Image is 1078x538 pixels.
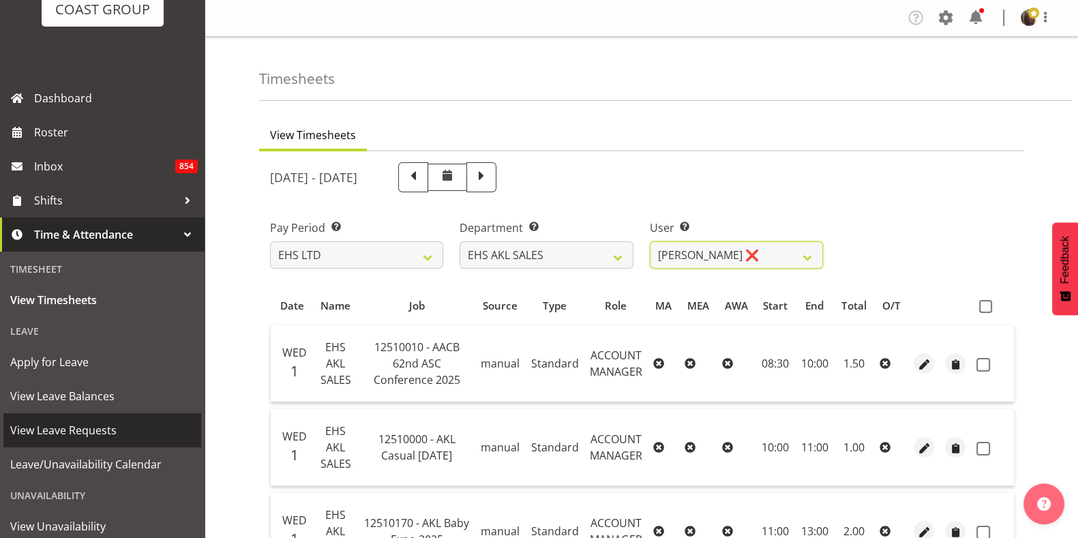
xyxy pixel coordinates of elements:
span: View Unavailability [10,516,194,537]
span: View Timesheets [270,127,356,143]
span: EHS AKL SALES [320,423,351,471]
span: 1 [290,361,299,380]
span: MA [655,298,672,314]
span: Feedback [1059,236,1071,284]
span: End [805,298,824,314]
div: Timesheet [3,255,201,283]
span: Wed [282,513,307,528]
span: View Leave Balances [10,386,194,406]
div: Leave [3,317,201,345]
span: EHS AKL SALES [320,340,351,387]
span: O/T [882,298,901,314]
img: help-xxl-2.png [1037,497,1051,511]
td: 1.50 [834,325,875,402]
span: MEA [687,298,709,314]
span: ACCOUNT MANAGER [590,348,642,379]
button: Feedback - Show survey [1052,222,1078,315]
span: 12510000 - AKL Casual [DATE] [378,432,455,463]
span: 12510010 - AACB 62nd ASC Conference 2025 [374,340,460,387]
td: 10:00 [796,325,834,402]
span: Time & Attendance [34,224,177,245]
td: Standard [526,325,584,402]
span: View Leave Requests [10,420,194,440]
img: dane-botherwayfe4591eb3472f9d4098efc7e1451176c.png [1021,10,1037,26]
a: View Leave Balances [3,379,201,413]
span: Shifts [34,190,177,211]
span: Wed [282,429,307,444]
a: Leave/Unavailability Calendar [3,447,201,481]
h5: [DATE] - [DATE] [270,170,357,185]
span: Leave/Unavailability Calendar [10,454,194,475]
td: 11:00 [796,409,834,486]
label: Pay Period [270,220,443,236]
td: 1.00 [834,409,875,486]
span: Apply for Leave [10,352,194,372]
span: Dashboard [34,88,198,108]
span: Type [543,298,567,314]
h4: Timesheets [259,71,335,87]
span: Role [605,298,627,314]
label: Department [460,220,633,236]
a: View Timesheets [3,283,201,317]
span: Job [409,298,425,314]
span: Source [483,298,518,314]
span: ACCOUNT MANAGER [590,432,642,463]
span: 854 [175,160,198,173]
span: AWA [725,298,748,314]
a: Apply for Leave [3,345,201,379]
span: 1 [290,445,299,464]
span: manual [481,356,520,371]
span: Inbox [34,156,175,177]
td: Standard [526,409,584,486]
span: Date [280,298,304,314]
div: Unavailability [3,481,201,509]
span: manual [481,440,520,455]
span: Wed [282,345,307,360]
td: 10:00 [755,409,796,486]
label: User [650,220,823,236]
span: View Timesheets [10,290,194,310]
span: Total [841,298,867,314]
span: Name [320,298,350,314]
td: 08:30 [755,325,796,402]
span: Start [763,298,788,314]
a: View Leave Requests [3,413,201,447]
span: Roster [34,122,198,143]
